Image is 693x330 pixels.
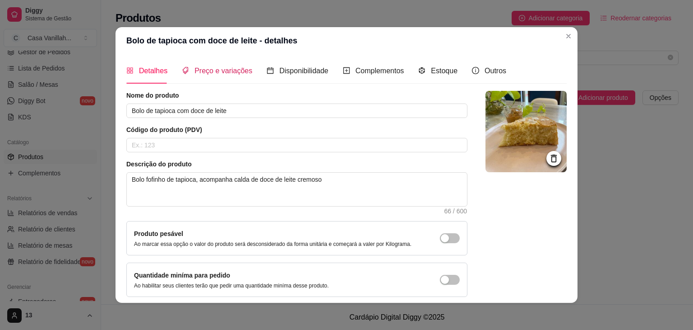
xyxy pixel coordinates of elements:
[134,230,183,237] label: Produto pesável
[182,67,189,74] span: tags
[194,67,252,75] span: Preço e variações
[418,67,425,74] span: code-sandbox
[485,67,506,75] span: Outros
[279,67,328,75] span: Disponibilidade
[134,272,230,279] label: Quantidade miníma para pedido
[431,67,457,75] span: Estoque
[126,125,467,134] article: Código do produto (PDV)
[127,173,467,206] textarea: Bolo fofinho de tapioca, acompanha calda de doce de leite cremoso
[115,27,577,54] header: Bolo de tapioca com doce de leite - detalhes
[126,91,467,100] article: Nome do produto
[126,67,134,74] span: appstore
[472,67,479,74] span: info-circle
[134,282,329,289] p: Ao habilitar seus clientes terão que pedir uma quantidade miníma desse produto.
[356,67,404,75] span: Complementos
[126,138,467,152] input: Ex.: 123
[561,29,576,43] button: Close
[343,67,350,74] span: plus-square
[134,240,411,248] p: Ao marcar essa opção o valor do produto será desconsiderado da forma unitária e começará a valer ...
[485,91,567,172] img: logo da loja
[126,160,467,169] article: Descrição do produto
[126,104,467,118] input: Ex.: Hamburguer de costela
[267,67,274,74] span: calendar
[139,67,167,75] span: Detalhes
